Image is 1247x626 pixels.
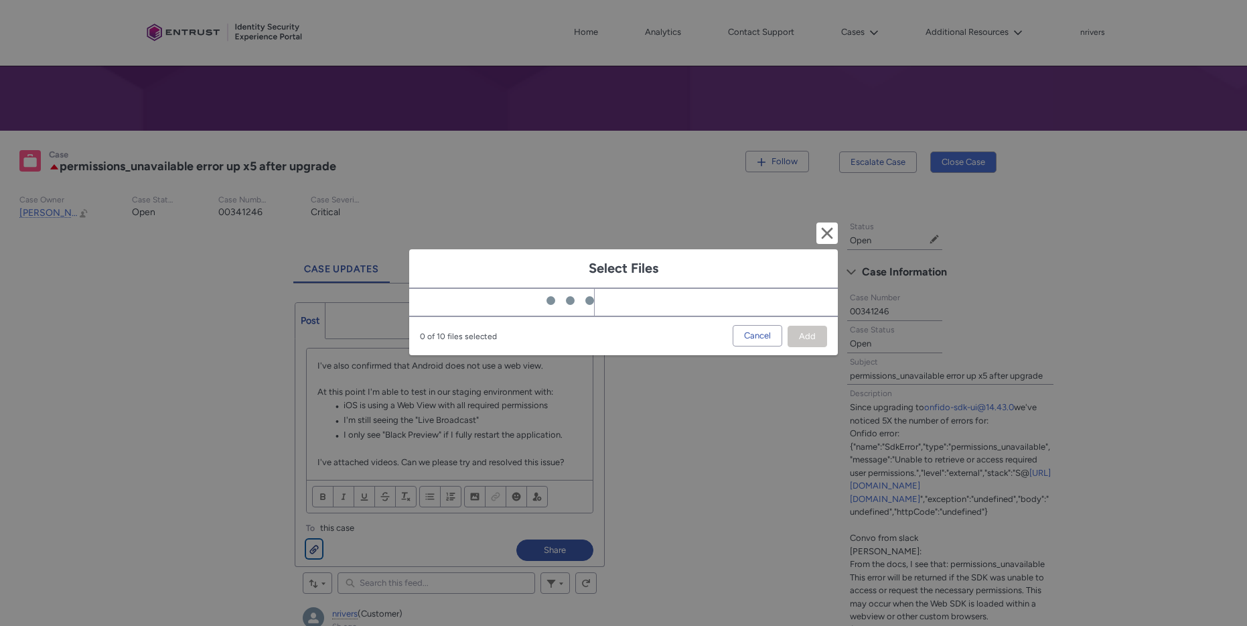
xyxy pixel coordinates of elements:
[816,223,838,244] button: Cancel and close
[733,325,782,347] button: Cancel
[788,326,827,347] button: Add
[420,260,827,277] h1: Select Files
[744,326,771,346] span: Cancel
[420,325,497,342] span: 0 of 10 files selected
